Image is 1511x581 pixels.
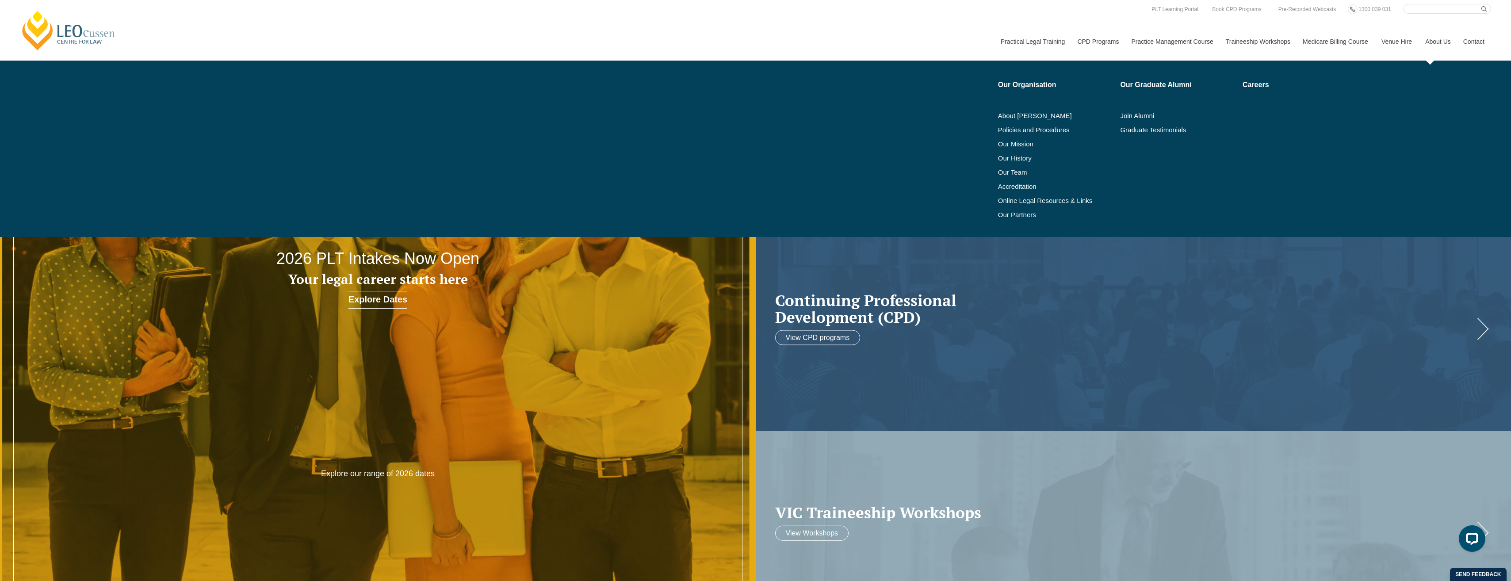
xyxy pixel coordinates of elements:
[775,504,1474,521] a: VIC Traineeship Workshops
[1219,23,1296,61] a: Traineeship Workshops
[998,183,1114,190] a: Accreditation
[227,469,529,479] p: Explore our range of 2026 dates
[998,155,1114,162] a: Our History
[20,10,118,51] a: [PERSON_NAME] Centre for Law
[1120,126,1236,134] a: Graduate Testimonials
[998,211,1114,218] a: Our Partners
[775,291,1474,325] h2: Continuing Professional Development (CPD)
[1243,81,1343,88] a: Careers
[1356,4,1393,14] a: 1300 039 031
[775,330,861,345] a: View CPD programs
[998,141,1092,148] a: Our Mission
[998,126,1114,134] a: Policies and Procedures
[998,81,1114,88] a: Our Organisation
[998,112,1114,119] a: About [PERSON_NAME]
[775,525,849,540] a: View Workshops
[1120,81,1236,88] a: Our Graduate Alumni
[1296,23,1375,61] a: Medicare Billing Course
[1120,112,1236,119] a: Join Alumni
[1375,23,1419,61] a: Venue Hire
[994,23,1071,61] a: Practical Legal Training
[1071,23,1125,61] a: CPD Programs
[775,291,1474,325] a: Continuing ProfessionalDevelopment (CPD)
[348,291,407,309] a: Explore Dates
[151,250,604,268] h2: 2026 PLT Intakes Now Open
[1276,4,1339,14] a: Pre-Recorded Webcasts
[1457,23,1491,61] a: Contact
[1452,522,1489,559] iframe: LiveChat chat widget
[151,272,604,287] h3: Your legal career starts here
[998,197,1114,204] a: Online Legal Resources & Links
[1358,6,1391,12] span: 1300 039 031
[1210,4,1263,14] a: Book CPD Programs
[1419,23,1457,61] a: About Us
[998,169,1114,176] a: Our Team
[1149,4,1201,14] a: PLT Learning Portal
[1125,23,1219,61] a: Practice Management Course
